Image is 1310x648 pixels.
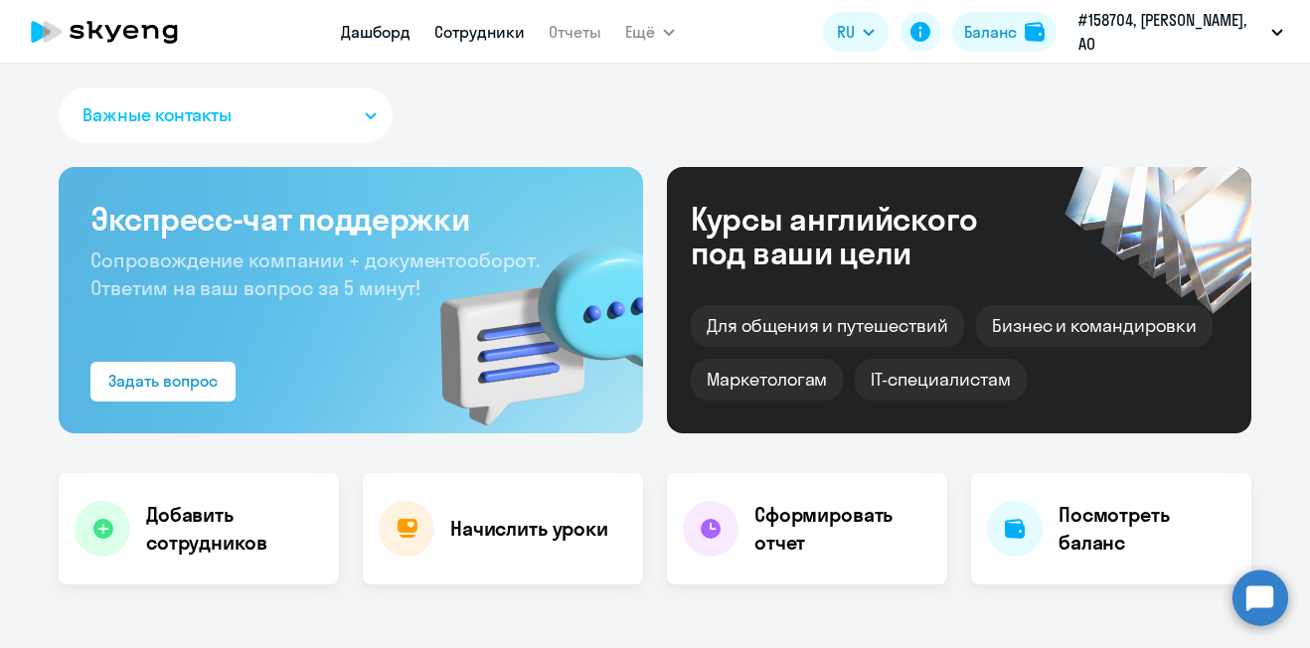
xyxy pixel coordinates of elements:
h4: Начислить уроки [450,515,608,543]
h4: Посмотреть баланс [1059,501,1235,557]
span: Сопровождение компании + документооборот. Ответим на ваш вопрос за 5 минут! [90,247,540,300]
button: Задать вопрос [90,362,236,402]
div: Баланс [964,20,1017,44]
button: Балансbalance [952,12,1057,52]
img: balance [1025,22,1045,42]
span: RU [837,20,855,44]
a: Отчеты [549,22,601,42]
button: Важные контакты [59,87,393,143]
div: Задать вопрос [108,369,218,393]
div: Курсы английского под ваши цели [691,202,1031,269]
span: Важные контакты [82,102,232,128]
div: Бизнес и командировки [976,305,1213,347]
div: Маркетологам [691,359,843,401]
a: Сотрудники [434,22,525,42]
h4: Добавить сотрудников [146,501,323,557]
button: #158704, [PERSON_NAME], АО [1068,8,1293,56]
a: Дашборд [341,22,410,42]
h3: Экспресс-чат поддержки [90,199,611,239]
img: bg-img [411,210,643,433]
div: Для общения и путешествий [691,305,964,347]
span: Ещё [625,20,655,44]
button: Ещё [625,12,675,52]
button: RU [823,12,889,52]
p: #158704, [PERSON_NAME], АО [1078,8,1263,56]
div: IT-специалистам [855,359,1026,401]
h4: Сформировать отчет [754,501,931,557]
